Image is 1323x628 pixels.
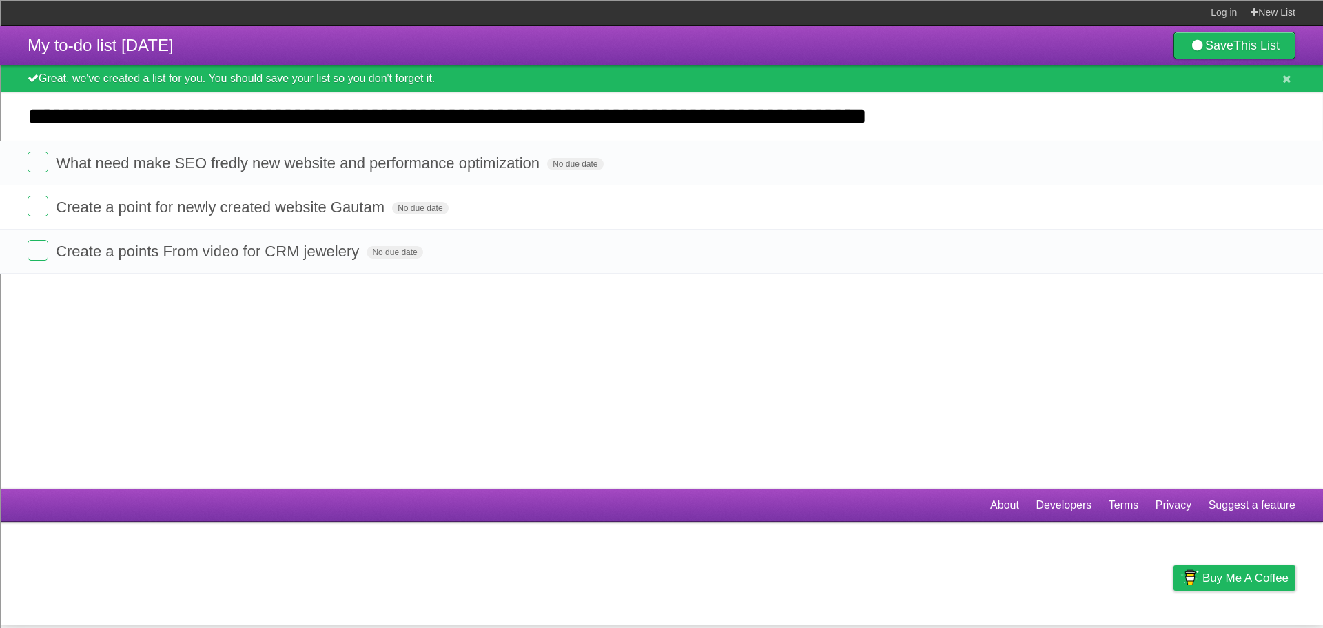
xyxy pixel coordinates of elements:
[392,202,448,214] span: No due date
[1233,39,1280,52] b: This List
[6,32,1317,44] div: Sort A > Z
[28,36,174,54] span: My to-do list [DATE]
[6,69,1317,81] div: Delete
[547,158,603,170] span: No due date
[56,243,362,260] span: Create a points From video for CRM jewelery
[28,196,48,216] label: Done
[28,152,48,172] label: Done
[56,154,543,172] span: What need make SEO fredly new website and performance optimization
[56,199,388,216] span: Create a point for newly created website Gautam
[6,57,1317,69] div: Move To ...
[28,240,48,261] label: Done
[6,94,1317,106] div: Sign out
[1173,32,1295,59] a: SaveThis List
[367,246,422,259] span: No due date
[6,81,1317,94] div: Options
[6,6,288,18] div: Home
[6,44,1317,57] div: Sort New > Old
